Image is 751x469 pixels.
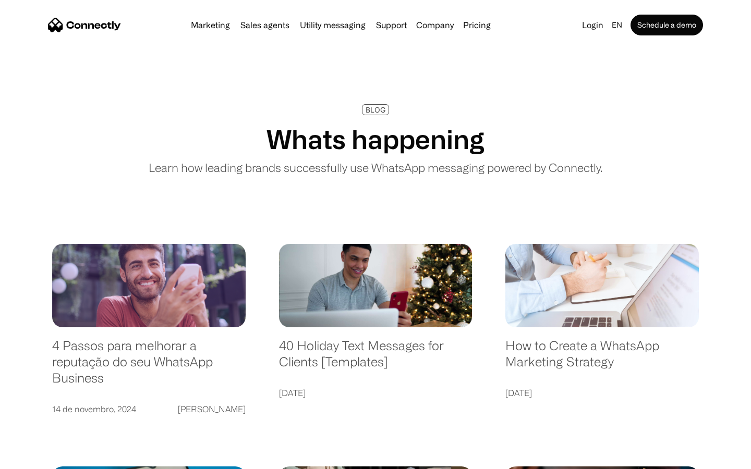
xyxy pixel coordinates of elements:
div: [DATE] [279,386,306,400]
a: Login [578,18,608,32]
div: 14 de novembro, 2024 [52,402,136,416]
a: 40 Holiday Text Messages for Clients [Templates] [279,338,473,380]
div: [DATE] [505,386,532,400]
div: Company [416,18,454,32]
a: Utility messaging [296,21,370,29]
a: Pricing [459,21,495,29]
p: Learn how leading brands successfully use WhatsApp messaging powered by Connectly. [149,159,602,176]
a: Support [372,21,411,29]
h1: Whats happening [267,124,484,155]
div: [PERSON_NAME] [178,402,246,416]
a: Marketing [187,21,234,29]
a: Schedule a demo [631,15,703,35]
div: en [612,18,622,32]
a: How to Create a WhatsApp Marketing Strategy [505,338,699,380]
a: Sales agents [236,21,294,29]
div: BLOG [366,106,385,114]
a: 4 Passos para melhorar a reputação do seu WhatsApp Business [52,338,246,396]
